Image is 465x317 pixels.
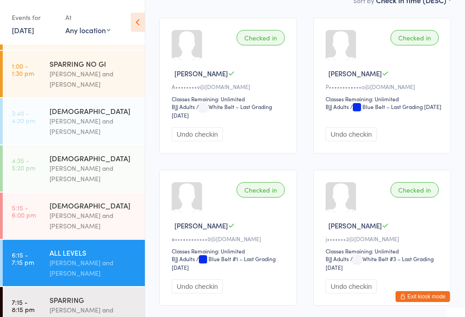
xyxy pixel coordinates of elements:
span: [PERSON_NAME] [328,221,382,230]
button: Undo checkin [172,279,223,293]
div: BJJ Adults [172,103,195,110]
time: 3:40 - 4:20 pm [12,109,35,124]
div: ALL LEVELS [49,248,137,258]
div: [DEMOGRAPHIC_DATA] [49,153,137,163]
span: [PERSON_NAME] [174,69,228,78]
span: / White Belt – Last Grading [DATE] [172,103,272,119]
div: j•••••••2@[DOMAIN_NAME] [326,235,441,243]
div: [PERSON_NAME] and [PERSON_NAME] [49,69,137,89]
span: [PERSON_NAME] [328,69,382,78]
span: [PERSON_NAME] [174,221,228,230]
a: [DATE] [12,25,34,35]
button: Undo checkin [326,279,377,293]
a: 5:15 -6:00 pm[DEMOGRAPHIC_DATA][PERSON_NAME] and [PERSON_NAME] [3,193,145,239]
time: 7:15 - 8:15 pm [12,298,35,313]
div: [PERSON_NAME] and [PERSON_NAME] [49,210,137,231]
div: BJJ Adults [172,255,195,263]
div: Checked in [237,182,285,198]
a: 3:40 -4:20 pm[DEMOGRAPHIC_DATA][PERSON_NAME] and [PERSON_NAME] [3,98,145,144]
div: Checked in [391,182,439,198]
a: 1:00 -1:30 pmSPARRING NO GI[PERSON_NAME] and [PERSON_NAME] [3,51,145,97]
div: SPARRING [49,295,137,305]
a: 6:15 -7:15 pmALL LEVELS[PERSON_NAME] and [PERSON_NAME] [3,240,145,286]
div: Checked in [237,30,285,45]
div: Classes Remaining: Unlimited [172,95,287,103]
time: 1:00 - 1:30 pm [12,62,34,77]
div: BJJ Adults [326,255,349,263]
div: e••••••••••••0@[DOMAIN_NAME] [172,235,287,243]
a: 4:35 -5:20 pm[DEMOGRAPHIC_DATA][PERSON_NAME] and [PERSON_NAME] [3,145,145,192]
div: [DEMOGRAPHIC_DATA] [49,200,137,210]
time: 6:15 - 7:15 pm [12,251,34,266]
div: Events for [12,10,56,25]
span: / White Belt #3 – Last Grading [DATE] [326,255,434,271]
span: / Blue Belt #1 – Last Grading [DATE] [172,255,276,271]
div: Classes Remaining: Unlimited [326,247,441,255]
div: BJJ Adults [326,103,349,110]
span: / Blue Belt – Last Grading [DATE] [350,103,441,110]
time: 4:35 - 5:20 pm [12,157,35,171]
div: Checked in [391,30,439,45]
div: Any location [65,25,110,35]
button: Undo checkin [172,127,223,141]
div: P••••••••••••o@[DOMAIN_NAME] [326,83,441,90]
div: A••••••••v@[DOMAIN_NAME] [172,83,287,90]
div: [DEMOGRAPHIC_DATA] [49,106,137,116]
div: Classes Remaining: Unlimited [172,247,287,255]
div: [PERSON_NAME] and [PERSON_NAME] [49,258,137,278]
div: At [65,10,110,25]
div: [PERSON_NAME] and [PERSON_NAME] [49,163,137,184]
button: Exit kiosk mode [396,291,450,302]
div: Classes Remaining: Unlimited [326,95,441,103]
time: 5:15 - 6:00 pm [12,204,36,218]
div: [PERSON_NAME] and [PERSON_NAME] [49,116,137,137]
div: SPARRING NO GI [49,59,137,69]
button: Undo checkin [326,127,377,141]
